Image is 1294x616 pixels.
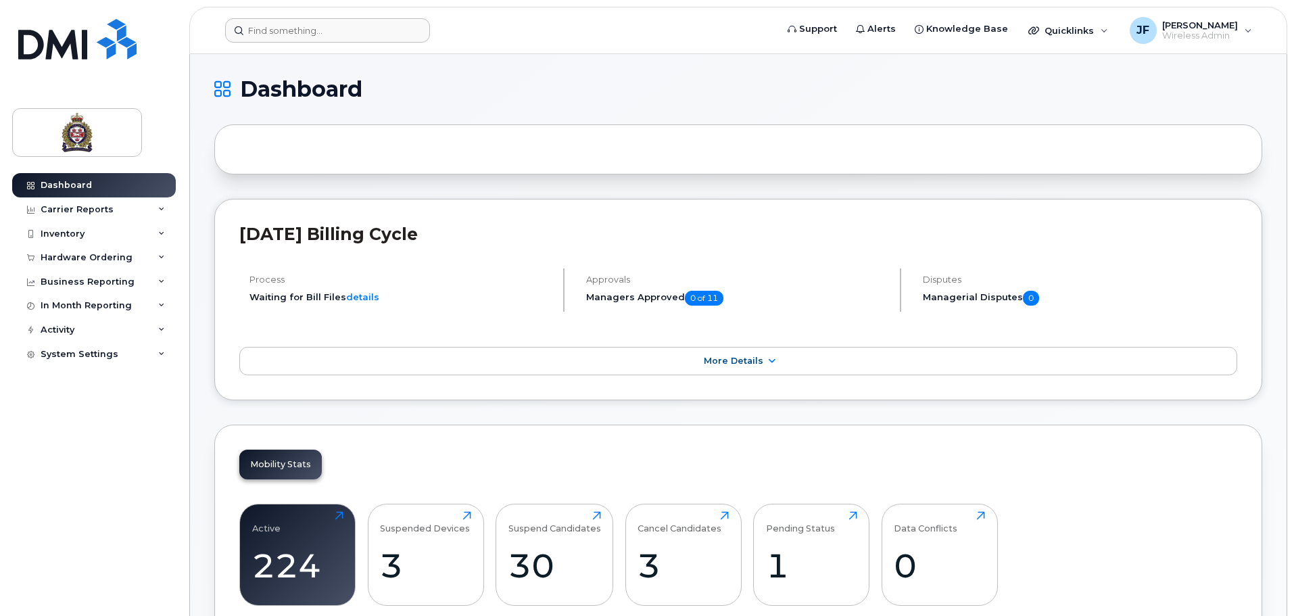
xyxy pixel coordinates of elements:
[239,224,1237,244] h2: [DATE] Billing Cycle
[380,511,470,534] div: Suspended Devices
[240,79,362,99] span: Dashboard
[704,356,763,366] span: More Details
[508,511,601,534] div: Suspend Candidates
[252,511,281,534] div: Active
[923,275,1237,285] h4: Disputes
[638,511,721,534] div: Cancel Candidates
[508,546,601,586] div: 30
[249,275,552,285] h4: Process
[249,291,552,304] li: Waiting for Bill Files
[380,546,471,586] div: 3
[685,291,723,306] span: 0 of 11
[923,291,1237,306] h5: Managerial Disputes
[766,511,835,534] div: Pending Status
[638,546,729,586] div: 3
[894,511,985,598] a: Data Conflicts0
[586,291,888,306] h5: Managers Approved
[894,511,957,534] div: Data Conflicts
[380,511,471,598] a: Suspended Devices3
[766,511,857,598] a: Pending Status1
[894,546,985,586] div: 0
[1023,291,1039,306] span: 0
[638,511,729,598] a: Cancel Candidates3
[346,291,379,302] a: details
[252,511,343,598] a: Active224
[586,275,888,285] h4: Approvals
[252,546,343,586] div: 224
[508,511,601,598] a: Suspend Candidates30
[766,546,857,586] div: 1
